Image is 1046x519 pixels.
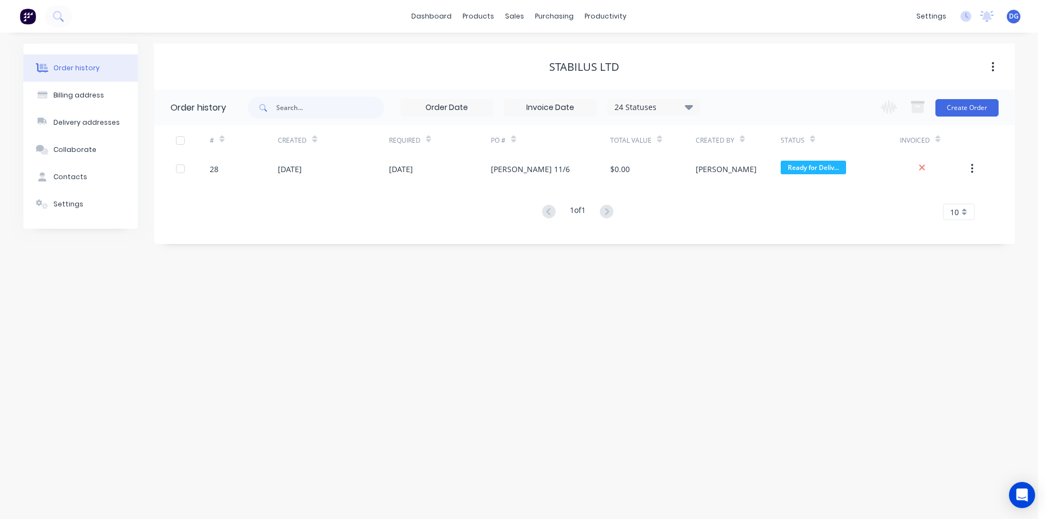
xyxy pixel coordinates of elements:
[500,8,530,25] div: sales
[696,125,781,155] div: Created By
[23,136,138,163] button: Collaborate
[570,204,586,220] div: 1 of 1
[1009,482,1035,508] div: Open Intercom Messenger
[696,163,757,175] div: [PERSON_NAME]
[20,8,36,25] img: Factory
[504,100,596,116] input: Invoice Date
[276,97,384,119] input: Search...
[781,136,805,145] div: Status
[401,100,492,116] input: Order Date
[950,206,959,218] span: 10
[491,125,610,155] div: PO #
[696,136,734,145] div: Created By
[911,8,952,25] div: settings
[900,125,968,155] div: Invoiced
[610,125,695,155] div: Total Value
[53,90,104,100] div: Billing address
[53,63,100,73] div: Order history
[406,8,457,25] a: dashboard
[610,136,652,145] div: Total Value
[23,54,138,82] button: Order history
[53,118,120,127] div: Delivery addresses
[23,109,138,136] button: Delivery addresses
[53,172,87,182] div: Contacts
[608,101,700,113] div: 24 Statuses
[23,82,138,109] button: Billing address
[171,101,226,114] div: Order history
[579,8,632,25] div: productivity
[23,191,138,218] button: Settings
[389,136,421,145] div: Required
[389,125,491,155] div: Required
[389,163,413,175] div: [DATE]
[53,145,96,155] div: Collaborate
[491,163,570,175] div: [PERSON_NAME] 11/6
[610,163,630,175] div: $0.00
[278,136,307,145] div: Created
[53,199,83,209] div: Settings
[23,163,138,191] button: Contacts
[781,125,900,155] div: Status
[900,136,930,145] div: Invoiced
[210,136,214,145] div: #
[1009,11,1019,21] span: DG
[935,99,999,117] button: Create Order
[278,125,388,155] div: Created
[781,161,846,174] span: Ready for Deliv...
[491,136,506,145] div: PO #
[530,8,579,25] div: purchasing
[457,8,500,25] div: products
[210,163,218,175] div: 28
[210,125,278,155] div: #
[278,163,302,175] div: [DATE]
[549,60,619,74] div: Stabilus Ltd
